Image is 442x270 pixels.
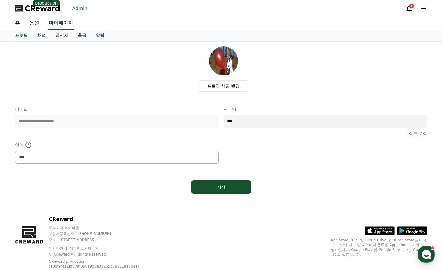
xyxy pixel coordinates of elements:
div: 1 [409,4,414,8]
a: 대화 [40,191,78,206]
span: 홈 [19,200,23,205]
a: 홈 [10,17,25,30]
span: CReward [25,4,60,13]
a: 채널 [33,30,51,41]
p: 주소 : [STREET_ADDRESS] [49,237,155,242]
p: 사업자등록번호 : [PHONE_NUMBER] [49,231,155,236]
p: 이메일 [15,106,219,112]
a: 정보 수정 [409,130,427,136]
p: © CReward All Rights Reserved. [49,252,155,257]
img: profile_image [209,46,238,75]
p: 주식회사 와이피랩 [49,225,155,230]
p: CReward production (a0df9f412bf77af050e9d3a03265b78911ae2041) [49,259,145,269]
a: 1 [406,5,413,12]
a: 프로필 [13,30,30,41]
a: 정산서 [51,30,73,41]
button: 저장 [191,180,251,194]
div: 저장 [203,184,239,190]
a: CReward [15,4,60,13]
a: 이용약관 [49,246,68,251]
label: 프로필 사진 변경 [199,80,248,92]
p: 닉네임 [224,106,427,112]
a: 출금 [73,30,91,41]
p: App Store, iCloud, iCloud Drive 및 iTunes Store는 미국과 그 밖의 나라 및 지역에서 등록된 Apple Inc.의 서비스 상표입니다. Goo... [331,238,427,257]
a: 마이페이지 [48,17,74,30]
a: 홈 [2,191,40,206]
a: 음원 [25,17,44,30]
a: 개인정보처리방침 [70,246,99,251]
span: 대화 [55,201,62,205]
span: 설정 [93,200,100,205]
a: Admin [70,4,90,13]
a: 설정 [78,191,116,206]
a: 알림 [91,30,109,41]
p: 언어 [15,141,219,148]
p: CReward [49,216,155,223]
